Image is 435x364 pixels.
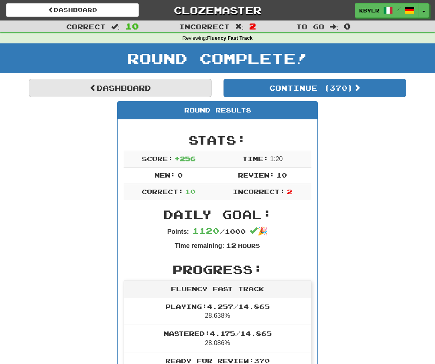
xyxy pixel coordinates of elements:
[249,21,256,31] span: 2
[29,79,211,97] a: Dashboard
[179,22,230,31] span: Incorrect
[397,6,401,12] span: /
[359,7,379,14] span: kbylr
[224,79,406,97] button: Continue (370)
[125,21,139,31] span: 10
[142,188,183,195] span: Correct:
[124,298,311,325] li: 28.638%
[175,242,224,249] strong: Time remaining:
[124,280,311,298] div: Fluency Fast Track
[238,242,260,249] small: Hours
[177,171,183,179] span: 0
[192,226,220,235] span: 1120
[124,325,311,352] li: 28.086%
[185,188,195,195] span: 10
[270,155,283,162] span: 1 : 20
[124,133,311,147] h2: Stats:
[226,241,236,249] span: 12
[142,155,173,162] span: Score:
[175,155,195,162] span: + 256
[167,228,189,235] strong: Points:
[66,22,106,31] span: Correct
[111,23,120,30] span: :
[207,35,252,41] strong: Fluency Fast Track
[250,227,268,235] span: 🎉
[330,23,339,30] span: :
[151,3,284,17] a: Clozemaster
[276,171,287,179] span: 10
[235,23,244,30] span: :
[3,50,432,66] h1: Round Complete!
[233,188,285,195] span: Incorrect:
[344,21,351,31] span: 0
[242,155,268,162] span: Time:
[238,171,274,179] span: Review:
[296,22,324,31] span: To go
[287,188,292,195] span: 2
[355,3,419,18] a: kbylr /
[154,171,175,179] span: New:
[124,263,311,276] h2: Progress:
[165,303,270,310] span: Playing: 4.257 / 14.865
[192,227,246,235] span: / 1000
[118,102,317,119] div: Round Results
[124,208,311,221] h2: Daily Goal:
[6,3,139,17] a: Dashboard
[164,329,272,337] span: Mastered: 4.175 / 14.865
